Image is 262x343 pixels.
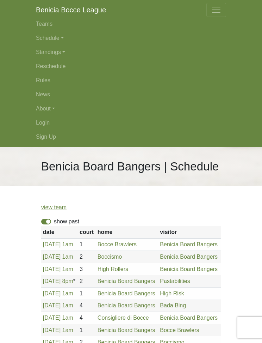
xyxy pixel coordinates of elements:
[98,278,155,284] a: Benicia Board Bangers
[41,226,78,239] th: date
[36,130,226,144] a: Sign Up
[160,302,186,308] a: Bada Bing
[98,290,155,296] a: Benicia Board Bangers
[98,302,155,308] a: Benicia Board Bangers
[78,312,96,324] td: 4
[160,266,218,272] a: Benicia Board Bangers
[96,226,158,239] th: home
[78,300,96,312] td: 4
[98,327,155,333] a: Benicia Board Bangers
[160,315,218,321] a: Benicia Board Bangers
[36,88,226,102] a: News
[98,254,122,260] a: Boccismo
[43,266,73,272] a: [DATE] 1am
[98,241,137,247] a: Bocce Brawlers
[36,31,226,45] a: Schedule
[160,241,218,247] a: Benicia Board Bangers
[160,254,218,260] a: Benicia Board Bangers
[54,217,79,226] label: show past
[78,287,96,300] td: 1
[43,327,73,333] a: [DATE] 1am
[43,278,73,284] a: [DATE] 8pm
[36,3,106,17] a: Benicia Bocce League
[160,278,190,284] a: Pastabilities
[43,315,73,321] a: [DATE] 1am
[36,17,226,31] a: Teams
[160,290,184,296] a: High Risk
[43,290,73,296] a: [DATE] 1am
[36,73,226,88] a: Rules
[78,275,96,288] td: 2
[43,254,73,260] a: [DATE] 1am
[36,45,226,59] a: Standings
[43,241,73,247] a: [DATE] 1am
[78,324,96,336] td: 1
[41,160,219,174] h1: Benicia Board Bangers | Schedule
[98,266,128,272] a: High Rollers
[206,3,226,17] button: Toggle navigation
[78,263,96,275] td: 3
[78,239,96,251] td: 1
[36,59,226,73] a: Reschedule
[98,315,149,321] a: Consigliere di Bocce
[78,251,96,263] td: 2
[78,226,96,239] th: court
[36,102,226,116] a: About
[158,226,221,239] th: visitor
[43,302,73,308] a: [DATE] 1am
[160,327,199,333] a: Bocce Brawlers
[36,116,226,130] a: Login
[41,204,67,210] a: view team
